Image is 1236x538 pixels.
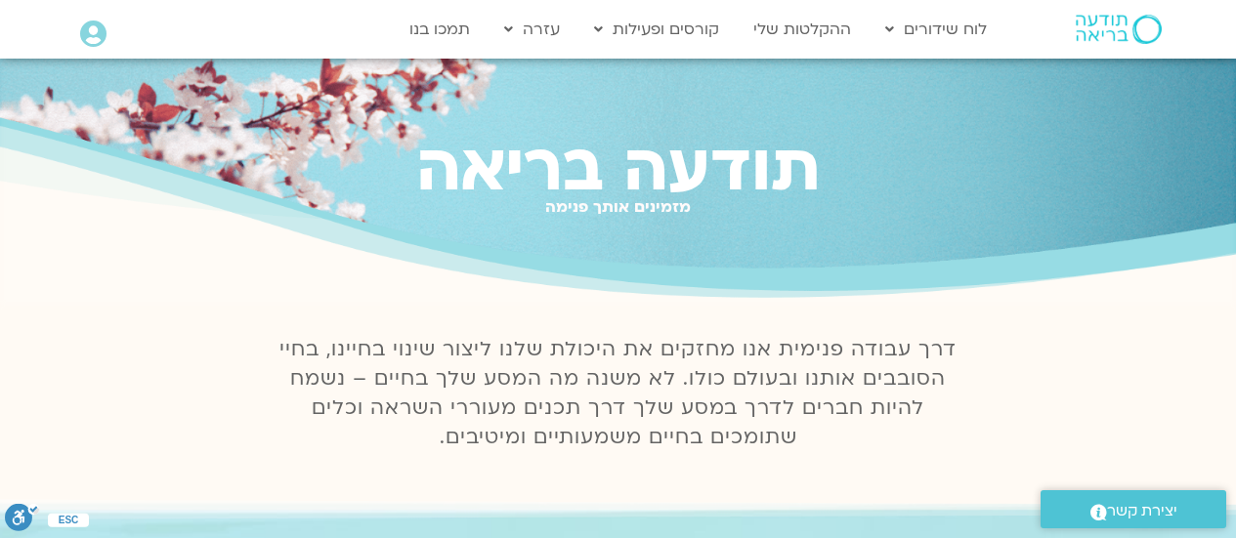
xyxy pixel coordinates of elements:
[744,11,861,48] a: ההקלטות שלי
[1076,15,1162,44] img: תודעה בריאה
[494,11,570,48] a: עזרה
[1107,498,1177,524] span: יצירת קשר
[875,11,997,48] a: לוח שידורים
[1041,490,1226,528] a: יצירת קשר
[400,11,480,48] a: תמכו בנו
[269,335,968,452] p: דרך עבודה פנימית אנו מחזקים את היכולת שלנו ליצור שינוי בחיינו, בחיי הסובבים אותנו ובעולם כולו. לא...
[584,11,729,48] a: קורסים ופעילות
